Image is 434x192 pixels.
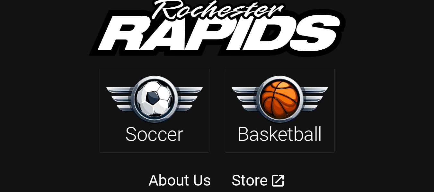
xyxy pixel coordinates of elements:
a: Store [232,171,268,189]
h2: Basketball [237,123,322,146]
a: About Us [148,171,211,189]
img: soccer.svg [106,76,203,123]
img: basketball.svg [232,76,328,123]
a: Soccer [100,69,209,152]
h2: Soccer [125,123,183,146]
a: Basketball [225,69,335,152]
